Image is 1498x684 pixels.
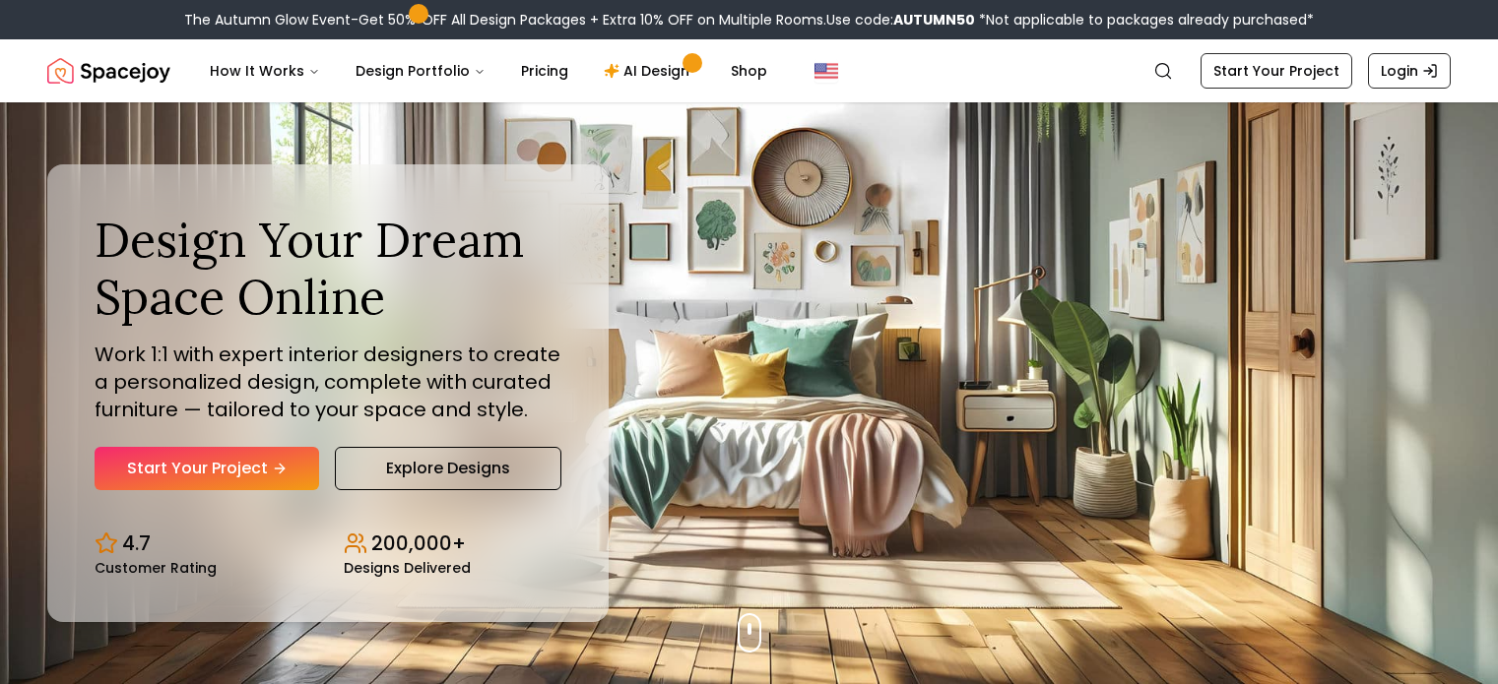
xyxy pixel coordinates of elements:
p: Work 1:1 with expert interior designers to create a personalized design, complete with curated fu... [95,341,561,423]
div: The Autumn Glow Event-Get 50% OFF All Design Packages + Extra 10% OFF on Multiple Rooms. [184,10,1314,30]
span: Use code: [826,10,975,30]
p: 4.7 [122,529,151,557]
a: Start Your Project [95,447,319,490]
h1: Design Your Dream Space Online [95,212,561,325]
b: AUTUMN50 [893,10,975,30]
a: Login [1368,53,1451,89]
a: Spacejoy [47,51,170,91]
a: Pricing [505,51,584,91]
button: Design Portfolio [340,51,501,91]
nav: Main [194,51,783,91]
small: Designs Delivered [344,561,471,575]
span: *Not applicable to packages already purchased* [975,10,1314,30]
img: Spacejoy Logo [47,51,170,91]
small: Customer Rating [95,561,217,575]
p: 200,000+ [371,529,466,557]
div: Design stats [95,514,561,575]
img: United States [814,59,838,83]
a: AI Design [588,51,711,91]
nav: Global [47,39,1451,102]
a: Shop [715,51,783,91]
button: How It Works [194,51,336,91]
a: Start Your Project [1201,53,1352,89]
a: Explore Designs [335,447,561,490]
